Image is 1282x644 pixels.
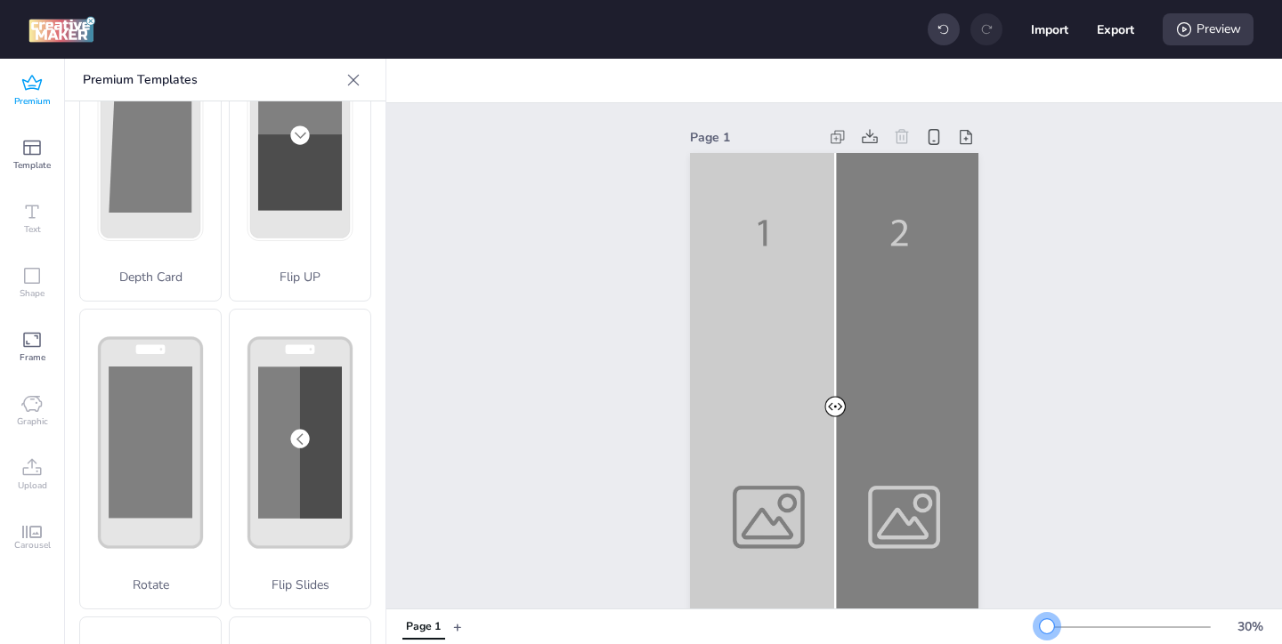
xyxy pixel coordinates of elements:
p: Depth Card [80,268,221,286]
img: logo Creative Maker [28,16,95,43]
span: Shape [20,286,45,301]
div: 30 % [1229,617,1271,636]
div: Preview [1163,13,1254,45]
span: Frame [20,350,45,365]
div: Page 1 [406,619,441,635]
div: Tabs [394,611,453,642]
span: Text [24,222,41,237]
button: Export [1097,11,1134,48]
div: Page 1 [690,128,818,147]
span: Graphic [17,415,48,429]
p: Premium Templates [83,59,339,101]
span: Carousel [14,538,51,552]
p: Flip UP [230,268,370,286]
span: Template [13,158,51,173]
span: Premium [14,94,51,109]
button: + [453,611,462,642]
p: Flip Slides [230,576,370,594]
button: Import [1031,11,1068,48]
p: Rotate [80,576,221,594]
span: Upload [18,479,47,493]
